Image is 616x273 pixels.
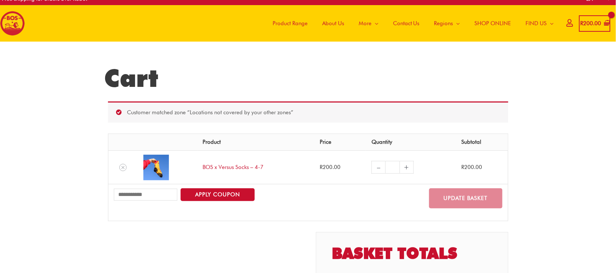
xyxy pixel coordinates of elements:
th: Subtotal [456,134,508,151]
a: Remove BOS x Versus Socks - 4-7 from cart [119,164,127,171]
span: R [320,164,323,170]
nav: Site Navigation [260,5,561,42]
a: Product Range [265,5,315,42]
button: Update basket [429,188,503,208]
span: R [581,20,584,27]
th: Price [315,134,366,151]
span: SHOP ONLINE [475,12,511,34]
bdi: 200.00 [462,164,482,170]
span: Product Range [273,12,308,34]
a: About Us [315,5,351,42]
th: Quantity [366,134,456,151]
input: Product quantity [385,161,400,174]
a: + [400,161,414,174]
a: Regions [427,5,467,42]
a: View Shopping Cart, 1 items [579,15,611,32]
div: Customer matched zone “Locations not covered by your other zones” [108,101,508,123]
a: BOS x Versus Socks – 4-7 [203,164,264,170]
a: SHOP ONLINE [467,5,519,42]
a: – [371,161,385,174]
bdi: 200.00 [320,164,341,170]
th: Product [197,134,315,151]
span: FIND US [526,12,547,34]
button: Apply coupon [181,188,255,201]
span: More [359,12,371,34]
span: Regions [434,12,453,34]
bdi: 200.00 [581,20,601,27]
a: More [351,5,386,42]
img: bos x versus socks [143,155,169,180]
span: About Us [322,12,344,34]
h1: Cart [104,64,512,93]
a: Contact Us [386,5,427,42]
span: Contact Us [393,12,420,34]
span: R [462,164,465,170]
